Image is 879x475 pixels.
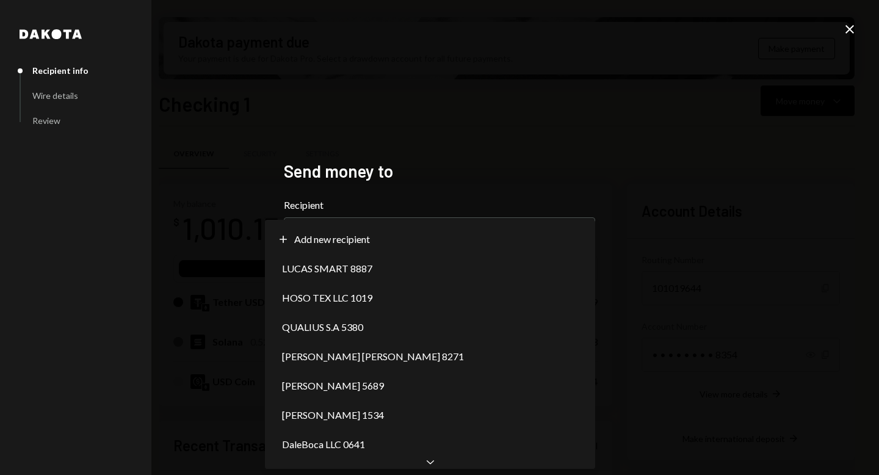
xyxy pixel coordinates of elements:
[284,217,595,252] button: Recipient
[282,291,372,305] span: HOSO TEX LLC 1019
[282,320,363,335] span: QUALIUS S.A 5380
[32,65,89,76] div: Recipient info
[284,159,595,183] h2: Send money to
[282,408,384,422] span: [PERSON_NAME] 1534
[32,90,78,101] div: Wire details
[294,232,370,247] span: Add new recipient
[282,261,372,276] span: LUCAS SMART 8887
[282,379,384,393] span: [PERSON_NAME] 5689
[284,198,595,212] label: Recipient
[282,349,464,364] span: [PERSON_NAME] [PERSON_NAME] 8271
[282,437,365,452] span: DaleBoca LLC 0641
[32,115,60,126] div: Review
